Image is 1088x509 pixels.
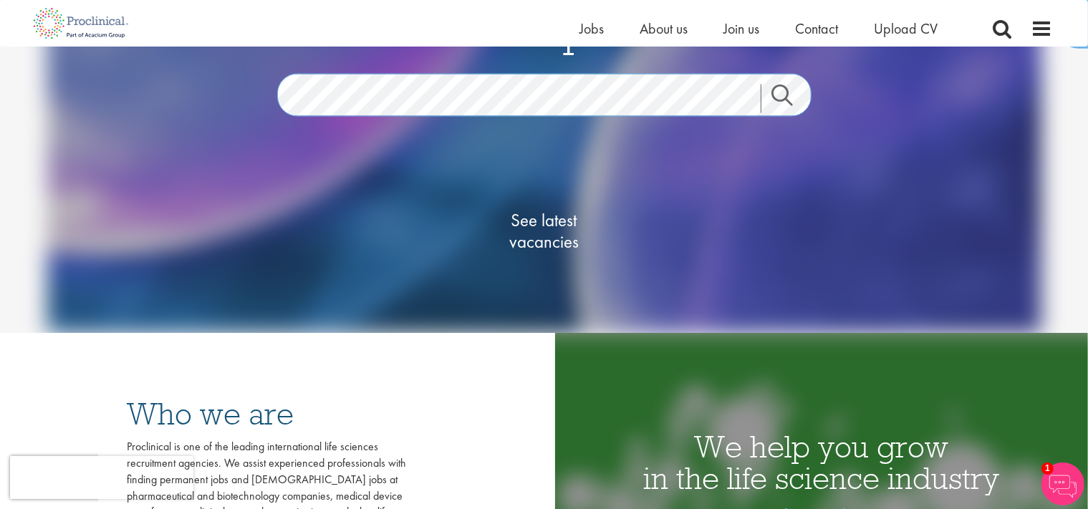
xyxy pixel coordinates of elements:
a: About us [640,19,688,38]
span: 1 [1041,462,1054,475]
a: Job search submit button [761,84,822,113]
a: Upload CV [875,19,938,38]
span: See latest vacancies [473,210,616,253]
h3: Who we are [127,399,406,430]
iframe: reCAPTCHA [10,456,193,499]
a: Jobs [580,19,605,38]
a: Contact [796,19,839,38]
a: Join us [724,19,760,38]
img: Chatbot [1041,462,1084,505]
a: See latestvacancies [473,152,616,310]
